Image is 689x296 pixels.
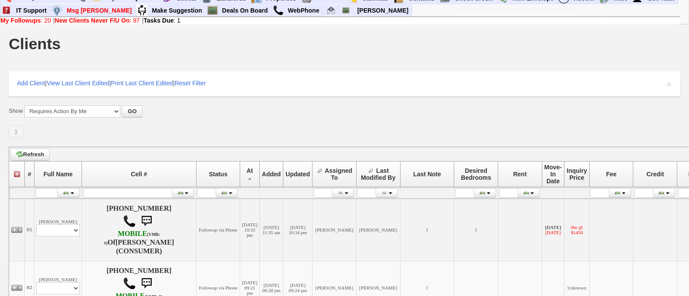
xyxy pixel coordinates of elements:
[247,167,253,174] span: At
[0,17,51,24] a: My Followups: 20
[262,171,281,178] span: Added
[25,198,34,261] td: 01
[55,17,130,24] b: New Clients Never F/U On
[63,5,136,16] a: Msg [PERSON_NAME]
[207,5,218,16] img: chalkboard.png
[175,80,206,87] a: Reset Filter
[342,7,350,14] img: chalkboard.png
[123,215,136,228] img: call.png
[25,161,34,187] th: #
[209,171,227,178] span: Status
[51,5,62,16] img: money.png
[259,198,283,261] td: [DATE] 11:35 am
[545,225,561,230] b: [DATE]
[354,5,412,16] a: [PERSON_NAME]
[0,17,680,24] div: | |
[104,230,160,246] b: T-Mobile USA, Inc.
[123,277,136,290] img: call.png
[122,105,142,118] button: GO
[148,5,206,16] a: Make Suggestion
[400,198,454,261] td: f
[55,17,140,24] a: New Clients Never F/U On: 97
[545,230,560,235] font: [DATE]
[67,7,132,14] font: Msg [PERSON_NAME]
[131,171,147,178] span: Cell #
[327,7,335,14] img: jorge@homesweethomeproperties.com
[138,212,155,230] img: sms.png
[325,167,352,181] span: Assigned To
[17,80,45,87] a: Add Client
[312,198,356,261] td: [PERSON_NAME]
[219,5,272,16] a: Deals On Board
[44,171,73,178] span: Full Name
[144,17,181,24] a: Tasks Due: 1
[273,5,284,16] img: call.png
[9,36,61,52] h1: Clients
[361,167,395,181] span: Last Modified By
[115,239,174,246] b: [PERSON_NAME]
[144,17,174,24] b: Tasks Due
[84,205,194,255] h4: [PHONE_NUMBER] Of (CONSUMER)
[138,275,155,292] img: sms.png
[196,198,240,261] td: Followup via Phone
[454,198,498,261] td: 1
[9,107,23,115] label: Show
[283,198,312,261] td: [DATE] 10:34 pm
[513,171,526,178] span: Rent
[356,198,400,261] td: [PERSON_NAME]
[285,171,310,178] span: Updated
[104,232,160,246] font: (VMB: #)
[13,5,51,16] a: IT Support
[571,225,583,235] a: 0br @ $1450
[118,230,147,238] font: MOBILE
[47,80,109,87] a: View Last Client Edited
[285,5,323,16] a: WebPhone
[136,5,147,16] img: su2.jpg
[34,198,82,261] td: [PERSON_NAME]
[0,17,41,24] b: My Followups
[567,167,587,181] span: Inquiry Price
[1,5,12,16] img: help2.png
[240,198,259,261] td: [DATE] 10:33 pm
[413,171,441,178] span: Last Note
[9,125,24,138] a: 1
[646,171,664,178] span: Credit
[9,71,680,97] div: | | |
[544,164,562,185] span: Move-In Date
[461,167,491,181] span: Desired Bedrooms
[606,171,617,178] span: Fee
[10,148,50,161] a: Refresh
[111,80,173,87] a: Print Last Client Edited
